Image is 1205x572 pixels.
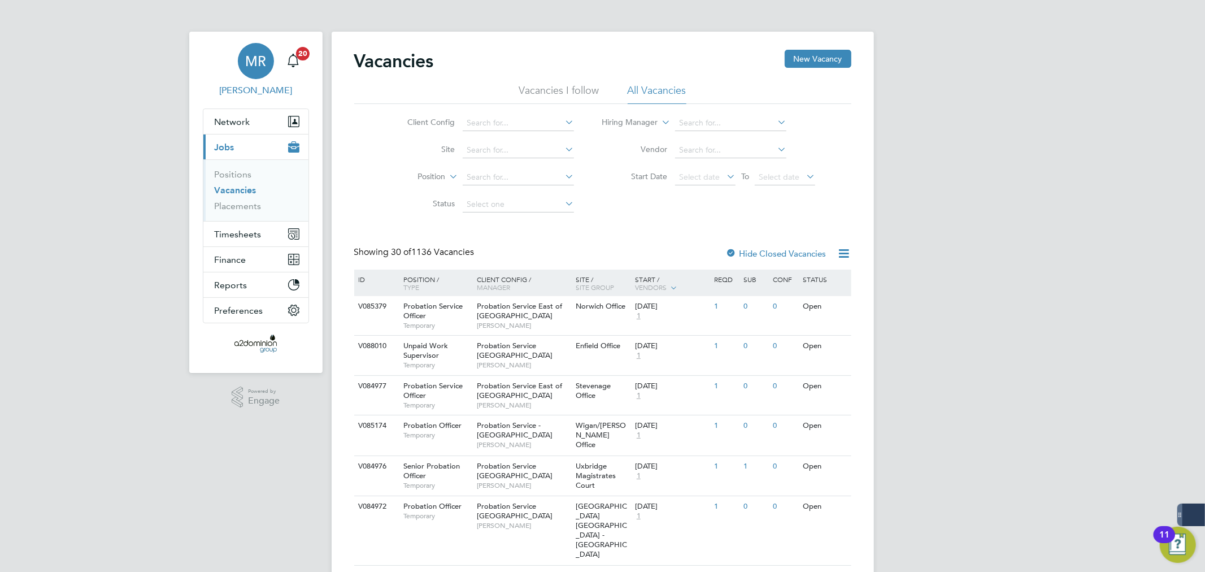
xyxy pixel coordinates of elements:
[477,501,553,521] span: Probation Service [GEOGRAPHIC_DATA]
[403,283,419,292] span: Type
[403,321,471,330] span: Temporary
[477,461,553,480] span: Probation Service [GEOGRAPHIC_DATA]
[403,421,462,430] span: Probation Officer
[711,496,741,517] div: 1
[576,283,614,292] span: Site Group
[771,496,800,517] div: 0
[463,197,574,213] input: Select one
[203,43,309,97] a: MR[PERSON_NAME]
[477,521,570,530] span: [PERSON_NAME]
[635,421,708,431] div: [DATE]
[675,115,786,131] input: Search for...
[711,296,741,317] div: 1
[356,496,395,517] div: V084972
[711,415,741,436] div: 1
[189,32,323,373] nav: Main navigation
[593,117,658,128] label: Hiring Manager
[390,198,455,209] label: Status
[711,376,741,397] div: 1
[741,496,770,517] div: 0
[477,381,562,400] span: Probation Service East of [GEOGRAPHIC_DATA]
[576,381,611,400] span: Stevenage Office
[477,301,562,320] span: Probation Service East of [GEOGRAPHIC_DATA]
[635,382,708,391] div: [DATE]
[771,456,800,477] div: 0
[711,336,741,357] div: 1
[245,54,266,68] span: MR
[1159,535,1169,549] div: 11
[741,376,770,397] div: 0
[463,115,574,131] input: Search for...
[215,305,263,316] span: Preferences
[679,172,720,182] span: Select date
[675,142,786,158] input: Search for...
[296,47,310,60] span: 20
[403,512,471,521] span: Temporary
[573,270,632,297] div: Site /
[635,341,708,351] div: [DATE]
[771,376,800,397] div: 0
[477,440,570,449] span: [PERSON_NAME]
[356,376,395,397] div: V084977
[800,270,849,289] div: Status
[800,336,849,357] div: Open
[203,272,308,297] button: Reports
[726,248,826,259] label: Hide Closed Vacancies
[203,335,309,353] a: Go to home page
[741,456,770,477] div: 1
[741,296,770,317] div: 0
[463,142,574,158] input: Search for...
[395,270,474,297] div: Position /
[635,302,708,311] div: [DATE]
[800,376,849,397] div: Open
[635,512,642,521] span: 1
[785,50,851,68] button: New Vacancy
[403,301,463,320] span: Probation Service Officer
[232,387,280,408] a: Powered byEngage
[203,84,309,97] span: Matt Robson
[602,171,667,181] label: Start Date
[576,301,625,311] span: Norwich Office
[354,246,477,258] div: Showing
[602,144,667,154] label: Vendor
[203,247,308,272] button: Finance
[771,270,800,289] div: Conf
[203,135,308,159] button: Jobs
[234,335,277,353] img: a2dominion-logo-retina.png
[800,296,849,317] div: Open
[1160,527,1196,563] button: Open Resource Center, 11 new notifications
[711,456,741,477] div: 1
[771,296,800,317] div: 0
[403,361,471,370] span: Temporary
[215,201,262,211] a: Placements
[474,270,573,297] div: Client Config /
[632,270,711,298] div: Start /
[800,456,849,477] div: Open
[741,270,770,289] div: Sub
[771,336,800,357] div: 0
[403,501,462,511] span: Probation Officer
[771,415,800,436] div: 0
[635,502,708,512] div: [DATE]
[215,169,252,180] a: Positions
[576,501,627,558] span: [GEOGRAPHIC_DATA] [GEOGRAPHIC_DATA] - [GEOGRAPHIC_DATA]
[282,43,304,79] a: 20
[390,144,455,154] label: Site
[635,391,642,401] span: 1
[356,270,395,289] div: ID
[203,159,308,221] div: Jobs
[403,401,471,410] span: Temporary
[403,431,471,440] span: Temporary
[203,109,308,134] button: Network
[248,396,280,406] span: Engage
[477,361,570,370] span: [PERSON_NAME]
[741,415,770,436] div: 0
[477,481,570,490] span: [PERSON_NAME]
[354,50,434,72] h2: Vacancies
[635,283,667,292] span: Vendors
[403,461,460,480] span: Senior Probation Officer
[215,116,250,127] span: Network
[477,421,553,440] span: Probation Service - [GEOGRAPHIC_DATA]
[738,169,752,184] span: To
[477,401,570,410] span: [PERSON_NAME]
